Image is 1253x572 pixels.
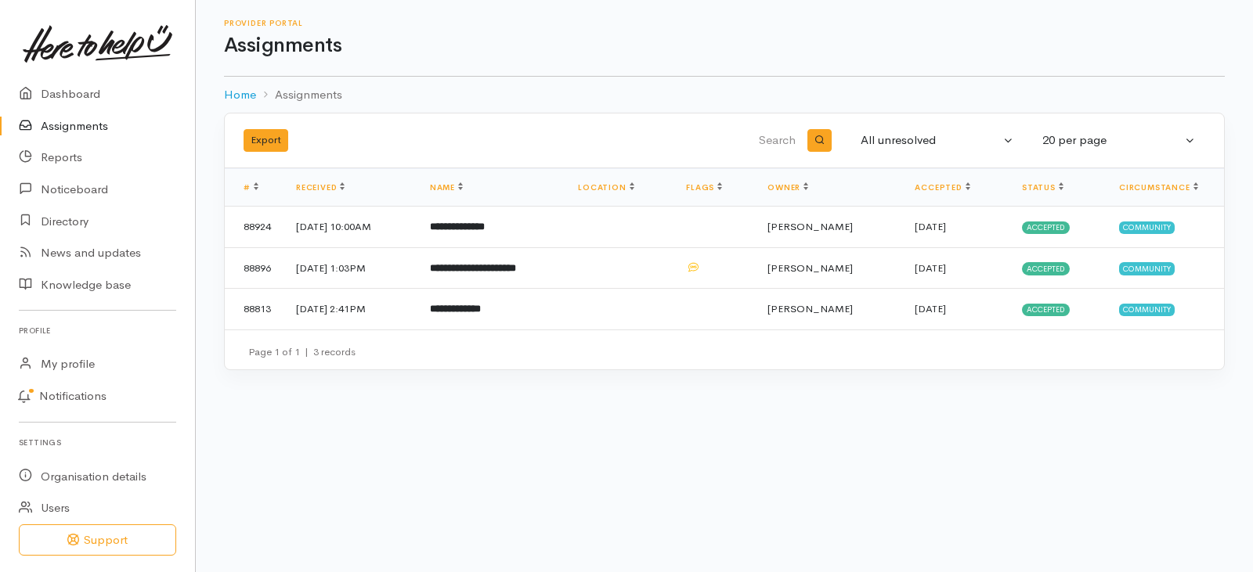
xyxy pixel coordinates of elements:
[1119,221,1175,234] span: Community
[1042,131,1182,149] div: 20 per page
[1033,125,1205,156] button: 20 per page
[248,345,356,358] small: Page 1 of 1 3 records
[283,207,417,248] td: [DATE] 10:00AM
[19,432,176,453] h6: Settings
[767,302,853,315] span: [PERSON_NAME]
[430,182,463,192] a: Name
[851,125,1024,156] button: All unresolved
[547,122,799,160] input: Search
[1119,182,1198,192] a: Circumstance
[225,207,283,248] td: 88924
[767,182,808,192] a: Owner
[224,77,1225,113] nav: breadcrumb
[915,182,970,192] a: Accepted
[861,131,1000,149] div: All unresolved
[915,220,946,233] time: [DATE]
[1022,304,1070,316] span: Accepted
[244,129,288,152] button: Export
[225,247,283,289] td: 88896
[686,182,722,192] a: Flags
[225,289,283,329] td: 88813
[19,320,176,341] h6: Profile
[283,289,417,329] td: [DATE] 2:41PM
[283,247,417,289] td: [DATE] 1:03PM
[1119,262,1175,275] span: Community
[915,261,946,275] time: [DATE]
[305,345,309,358] span: |
[1022,221,1070,234] span: Accepted
[256,86,342,104] li: Assignments
[224,19,1225,27] h6: Provider Portal
[767,261,853,275] span: [PERSON_NAME]
[296,182,345,192] a: Received
[767,220,853,233] span: [PERSON_NAME]
[578,182,634,192] a: Location
[224,86,256,104] a: Home
[1119,304,1175,316] span: Community
[224,34,1225,57] h1: Assignments
[19,524,176,556] button: Support
[244,182,258,192] a: #
[915,302,946,315] time: [DATE]
[1022,262,1070,275] span: Accepted
[1022,182,1063,192] a: Status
